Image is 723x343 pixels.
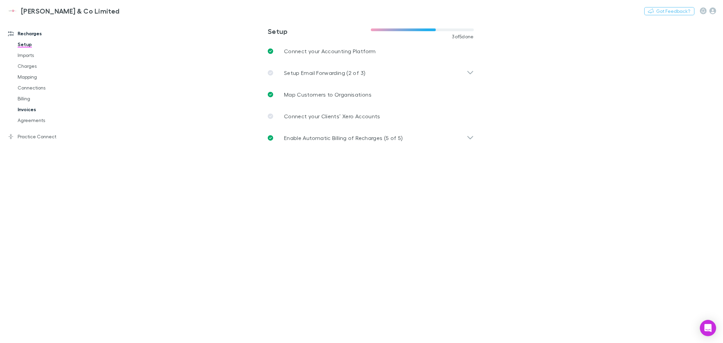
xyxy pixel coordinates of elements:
[11,93,94,104] a: Billing
[11,72,94,82] a: Mapping
[644,7,695,15] button: Got Feedback?
[262,127,479,149] div: Enable Automatic Billing of Recharges (5 of 5)
[284,134,403,142] p: Enable Automatic Billing of Recharges (5 of 5)
[262,84,479,105] a: Map Customers to Organisations
[268,27,371,35] h3: Setup
[284,112,380,120] p: Connect your Clients’ Xero Accounts
[7,7,18,15] img: Epplett & Co Limited's Logo
[1,131,94,142] a: Practice Connect
[11,50,94,61] a: Imports
[21,7,120,15] h3: [PERSON_NAME] & Co Limited
[3,3,124,19] a: [PERSON_NAME] & Co Limited
[11,39,94,50] a: Setup
[11,104,94,115] a: Invoices
[262,62,479,84] div: Setup Email Forwarding (2 of 3)
[11,61,94,72] a: Charges
[1,28,94,39] a: Recharges
[284,69,365,77] p: Setup Email Forwarding (2 of 3)
[11,82,94,93] a: Connections
[262,105,479,127] a: Connect your Clients’ Xero Accounts
[262,40,479,62] a: Connect your Accounting Platform
[284,47,376,55] p: Connect your Accounting Platform
[11,115,94,126] a: Agreements
[452,34,474,39] span: 3 of 5 done
[700,320,716,336] div: Open Intercom Messenger
[284,90,371,99] p: Map Customers to Organisations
